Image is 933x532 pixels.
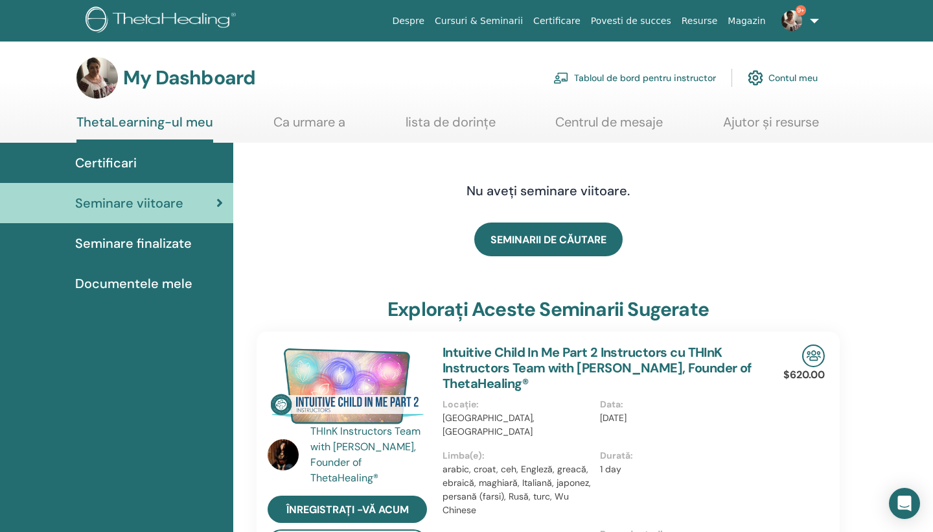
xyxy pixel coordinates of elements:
p: Data : [600,398,750,411]
span: Certificari [75,153,137,173]
a: Tabloul de bord pentru instructor [553,64,716,92]
a: ThetaLearning-ul meu [76,114,213,143]
span: Seminare finalizate [75,234,192,253]
span: SEMINARII DE CĂUTARE [490,233,606,247]
h3: Explorați aceste seminarii sugerate [387,298,709,321]
p: [DATE] [600,411,750,425]
a: Magazin [722,9,770,33]
a: Cursuri & Seminarii [430,9,528,33]
a: Contul meu [748,64,818,92]
p: [GEOGRAPHIC_DATA], [GEOGRAPHIC_DATA] [443,411,592,439]
div: Open Intercom Messenger [889,488,920,519]
a: Intuitive Child In Me Part 2 Instructors cu THInK Instructors Team with [PERSON_NAME], Founder of... [443,344,752,392]
a: Certificare [528,9,586,33]
a: Înregistrați -vă acum [268,496,427,523]
span: Documentele mele [75,274,192,293]
img: default.jpg [268,439,299,470]
span: Înregistrați -vă acum [286,503,409,516]
a: Centrul de mesaje [555,114,663,139]
img: In-Person Seminar [802,345,825,367]
span: 9+ [796,5,806,16]
a: Povesti de succes [586,9,676,33]
img: cog.svg [748,67,763,89]
p: $620.00 [783,367,825,383]
p: Limba(e) : [443,449,592,463]
a: Resurse [676,9,723,33]
a: lista de dorințe [406,114,496,139]
a: Ajutor și resurse [723,114,819,139]
p: 1 day [600,463,750,476]
p: Locație : [443,398,592,411]
a: Ca urmare a [273,114,345,139]
img: default.jpg [781,10,802,31]
img: Intuitive Child In Me Part 2 Instructors [268,345,427,428]
img: logo.png [86,6,240,36]
a: THInK Instructors Team with [PERSON_NAME], Founder of ThetaHealing® [310,424,430,486]
p: Durată : [600,449,750,463]
p: arabic, croat, ceh, Engleză, greacă, ebraică, maghiară, Italiană, japonez, persană (farsi), Rusă,... [443,463,592,517]
span: Seminare viitoare [75,193,183,213]
a: SEMINARII DE CĂUTARE [474,223,623,256]
a: Despre [387,9,430,33]
h3: My Dashboard [123,66,255,90]
img: chalkboard-teacher.svg [553,72,569,84]
h4: Nu aveți seminare viitoare. [344,183,752,199]
img: default.jpg [76,57,118,99]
